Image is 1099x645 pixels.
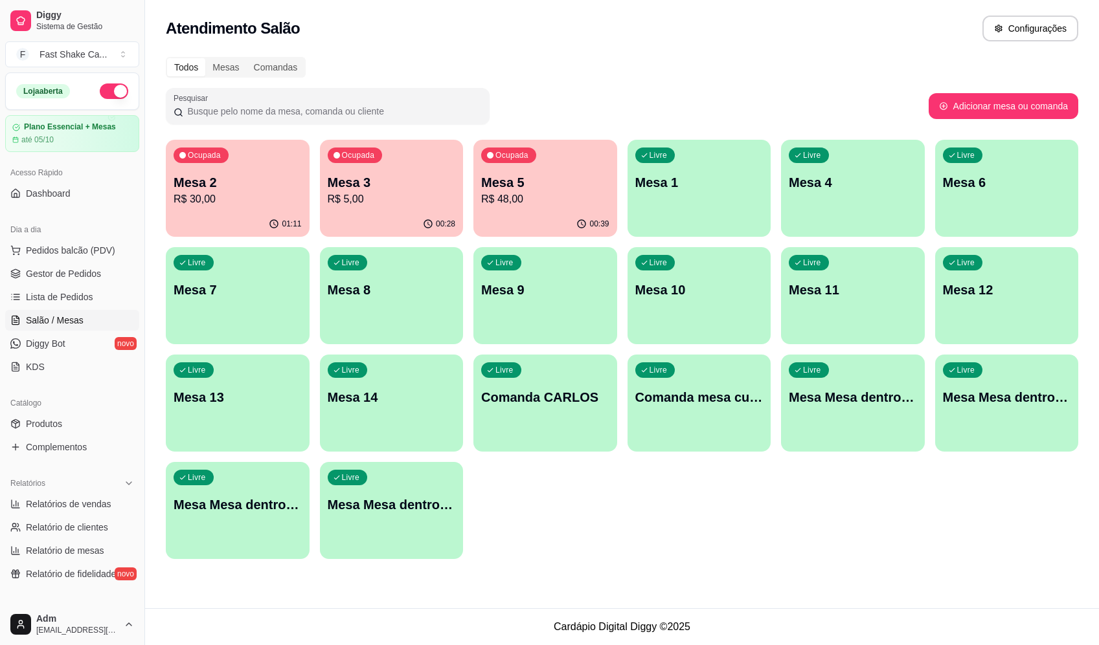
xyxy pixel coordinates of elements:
label: Pesquisar [174,93,212,104]
button: OcupadaMesa 5R$ 48,0000:39 [473,140,617,237]
p: Mesa Mesa dentro laranja [943,388,1071,406]
button: LivreMesa 4 [781,140,925,237]
p: Livre [188,257,206,268]
input: Pesquisar [183,105,482,118]
p: Mesa 4 [789,173,917,191]
a: Relatório de fidelidadenovo [5,563,139,584]
a: Relatório de clientes [5,517,139,538]
span: [EMAIL_ADDRESS][DOMAIN_NAME] [36,625,119,635]
p: Livre [188,472,206,483]
a: Relatório de mesas [5,540,139,561]
span: Relatórios [10,478,45,488]
p: R$ 5,00 [328,191,456,207]
div: Gerenciar [5,600,139,620]
a: Complementos [5,437,139,457]
p: Mesa Mesa dentro vermelha [328,496,456,514]
p: Ocupada [495,150,528,160]
p: Livre [957,150,975,160]
p: Mesa 6 [943,173,1071,191]
footer: Cardápio Digital Diggy © 2025 [145,608,1099,645]
button: OcupadaMesa 3R$ 5,0000:28 [320,140,464,237]
p: Mesa 2 [174,173,302,191]
span: Diggy [36,10,134,21]
p: Mesa 8 [328,281,456,299]
p: Livre [342,257,360,268]
p: Livre [803,257,821,268]
button: Adm[EMAIL_ADDRESS][DOMAIN_NAME] [5,609,139,640]
span: KDS [26,360,45,373]
span: Dashboard [26,187,71,200]
span: Lista de Pedidos [26,290,93,303]
p: 00:39 [589,219,609,229]
p: Mesa 11 [789,281,917,299]
p: Livre [957,365,975,375]
span: F [16,48,29,61]
button: Configurações [982,16,1078,41]
span: Relatórios de vendas [26,497,111,510]
p: R$ 48,00 [481,191,609,207]
p: 01:11 [282,219,301,229]
span: Relatório de mesas [26,544,104,557]
p: Mesa 12 [943,281,1071,299]
span: Produtos [26,417,62,430]
button: LivreMesa Mesa dentro vermelha [320,462,464,559]
span: Sistema de Gestão [36,21,134,32]
button: LivreMesa 6 [935,140,1079,237]
button: LivreMesa Mesa dentro verde [166,462,310,559]
button: LivreMesa 8 [320,247,464,344]
button: LivreMesa 11 [781,247,925,344]
p: Mesa 7 [174,281,302,299]
div: Todos [167,58,205,76]
a: Plano Essencial + Mesasaté 05/10 [5,115,139,152]
a: Produtos [5,413,139,434]
span: Diggy Bot [26,337,65,350]
button: LivreMesa Mesa dentro laranja [935,355,1079,452]
a: KDS [5,356,139,377]
div: Dia a dia [5,219,139,240]
p: Livre [803,150,821,160]
p: Livre [650,257,668,268]
p: Comanda mesa cupim [635,388,764,406]
p: R$ 30,00 [174,191,302,207]
p: Mesa 14 [328,388,456,406]
p: Livre [495,365,514,375]
button: LivreMesa 14 [320,355,464,452]
button: LivreMesa 12 [935,247,1079,344]
p: Ocupada [342,150,375,160]
h2: Atendimento Salão [166,18,300,39]
p: Mesa 1 [635,173,764,191]
p: Livre [342,365,360,375]
button: LivreMesa Mesa dentro azul [781,355,925,452]
button: Select a team [5,41,139,67]
a: Gestor de Pedidos [5,263,139,284]
a: DiggySistema de Gestão [5,5,139,36]
button: LivreMesa 10 [628,247,771,344]
article: até 05/10 [21,135,54,145]
p: Mesa Mesa dentro verde [174,496,302,514]
p: Mesa 10 [635,281,764,299]
a: Lista de Pedidos [5,287,139,307]
span: Complementos [26,441,87,454]
span: Salão / Mesas [26,314,84,327]
p: Livre [957,257,975,268]
a: Diggy Botnovo [5,333,139,354]
span: Pedidos balcão (PDV) [26,244,115,257]
p: Ocupada [188,150,221,160]
span: Relatório de fidelidade [26,567,116,580]
p: Comanda CARLOS [481,388,609,406]
button: Adicionar mesa ou comanda [929,93,1078,119]
div: Catálogo [5,393,139,413]
p: Livre [650,150,668,160]
p: Livre [495,257,514,268]
p: 00:28 [436,219,455,229]
p: Mesa 5 [481,173,609,191]
p: Livre [188,365,206,375]
p: Mesa Mesa dentro azul [789,388,917,406]
a: Salão / Mesas [5,310,139,331]
div: Mesas [205,58,246,76]
button: Pedidos balcão (PDV) [5,240,139,261]
span: Gestor de Pedidos [26,267,101,280]
a: Dashboard [5,183,139,204]
span: Relatório de clientes [26,521,108,534]
p: Livre [342,472,360,483]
